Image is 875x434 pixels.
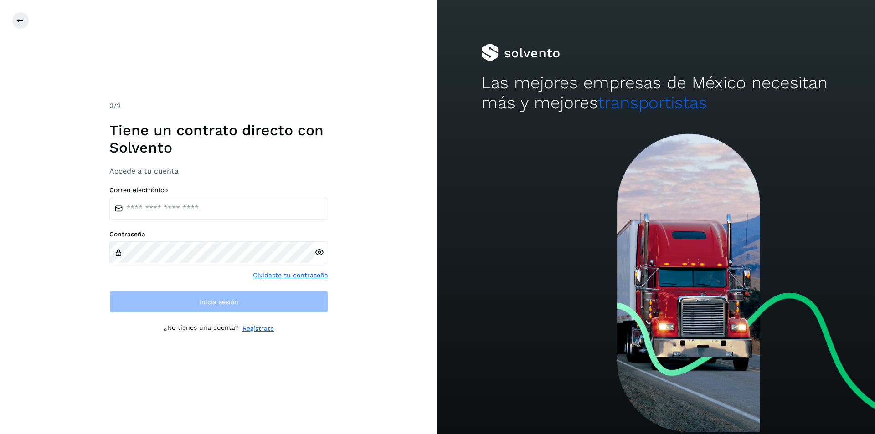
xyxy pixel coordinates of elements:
span: 2 [109,102,113,110]
h3: Accede a tu cuenta [109,167,328,175]
span: Inicia sesión [200,299,238,305]
button: Inicia sesión [109,291,328,313]
a: Regístrate [242,324,274,333]
h1: Tiene un contrato directo con Solvento [109,122,328,157]
span: transportistas [598,93,707,112]
h2: Las mejores empresas de México necesitan más y mejores [481,73,831,113]
div: /2 [109,101,328,112]
a: Olvidaste tu contraseña [253,271,328,280]
p: ¿No tienes una cuenta? [164,324,239,333]
label: Contraseña [109,230,328,238]
label: Correo electrónico [109,186,328,194]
